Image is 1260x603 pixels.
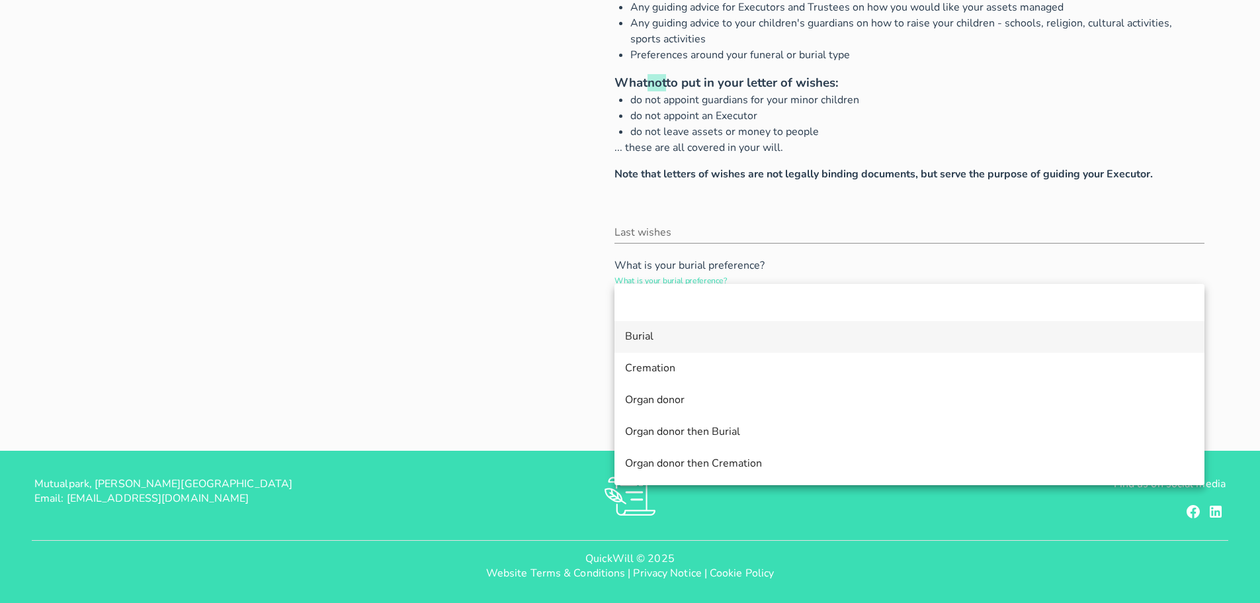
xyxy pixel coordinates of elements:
[630,15,1204,47] li: Any guiding advice to your children's guardians on how to raise your children - schools, religion...
[625,426,1194,438] div: Organ donor then Burial
[34,477,292,491] span: Mutualpark, [PERSON_NAME][GEOGRAPHIC_DATA]
[630,47,1204,63] li: Preferences around your funeral or burial type
[614,284,1204,305] div: What is your burial preference?
[614,257,1204,273] p: What is your burial preference?
[614,166,1204,182] h4: Note that letters of wishes are not legally binding documents, but serve the purpose of guiding y...
[628,566,630,580] span: |
[633,566,701,580] a: Privacy Notice
[614,73,1204,92] h3: What to put in your letter of wishes:
[704,566,707,580] span: |
[486,566,626,580] a: Website Terms & Conditions
[648,74,666,91] span: not
[605,477,655,516] img: RVs0sauIwKhMoGR03FLGkjXSOVwkZRnQsltkF0QxpTsornXsmh1o7vbL94pqF3d8sZvAAAAAElFTkSuQmCC
[614,276,727,286] label: What is your burial preference?
[710,566,774,580] a: Cookie Policy
[630,108,1204,124] li: do not appoint an Executor
[625,457,1194,470] div: Organ donor then Cremation
[34,491,249,506] span: Email: [EMAIL_ADDRESS][DOMAIN_NAME]
[614,140,1204,156] p: ... these are all covered in your will.
[625,330,1194,343] div: Burial
[630,124,1204,140] li: do not leave assets or money to people
[625,394,1194,406] div: Organ donor
[625,362,1194,375] div: Cremation
[11,551,1249,566] p: QuickWill © 2025
[630,92,1204,108] li: do not appoint guardians for your minor children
